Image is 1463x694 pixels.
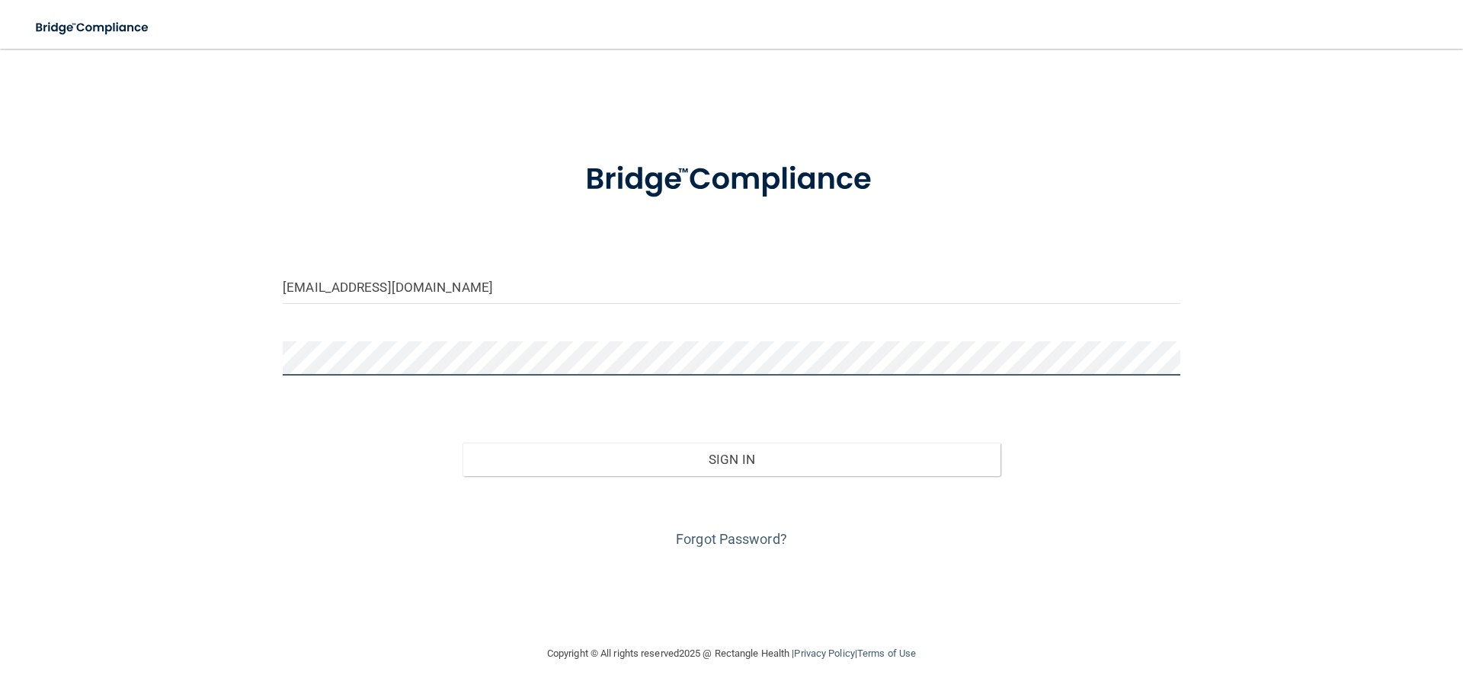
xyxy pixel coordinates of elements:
div: Copyright © All rights reserved 2025 @ Rectangle Health | | [453,629,1010,678]
a: Privacy Policy [794,648,854,659]
img: bridge_compliance_login_screen.278c3ca4.svg [554,140,909,219]
button: Sign In [463,443,1001,476]
a: Forgot Password? [676,531,787,547]
input: Email [283,270,1180,304]
img: bridge_compliance_login_screen.278c3ca4.svg [23,12,163,43]
a: Terms of Use [857,648,916,659]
